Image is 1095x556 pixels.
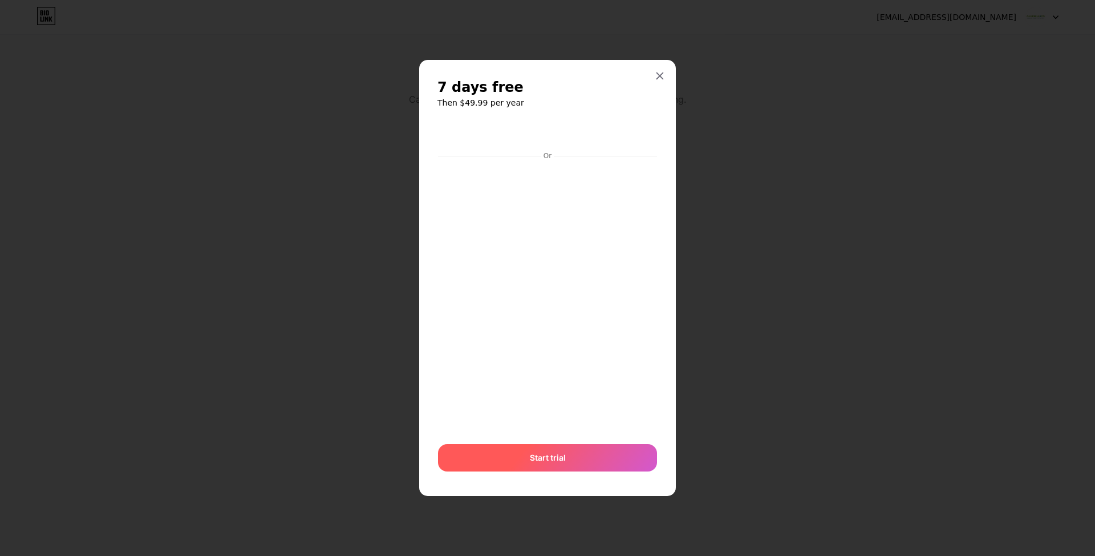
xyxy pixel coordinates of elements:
iframe: Secure payment button frame [438,120,657,148]
span: Start trial [530,452,566,464]
span: 7 days free [437,78,524,96]
h6: Then $49.99 per year [437,97,658,108]
div: Or [541,151,554,160]
iframe: Secure payment input frame [436,162,659,432]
